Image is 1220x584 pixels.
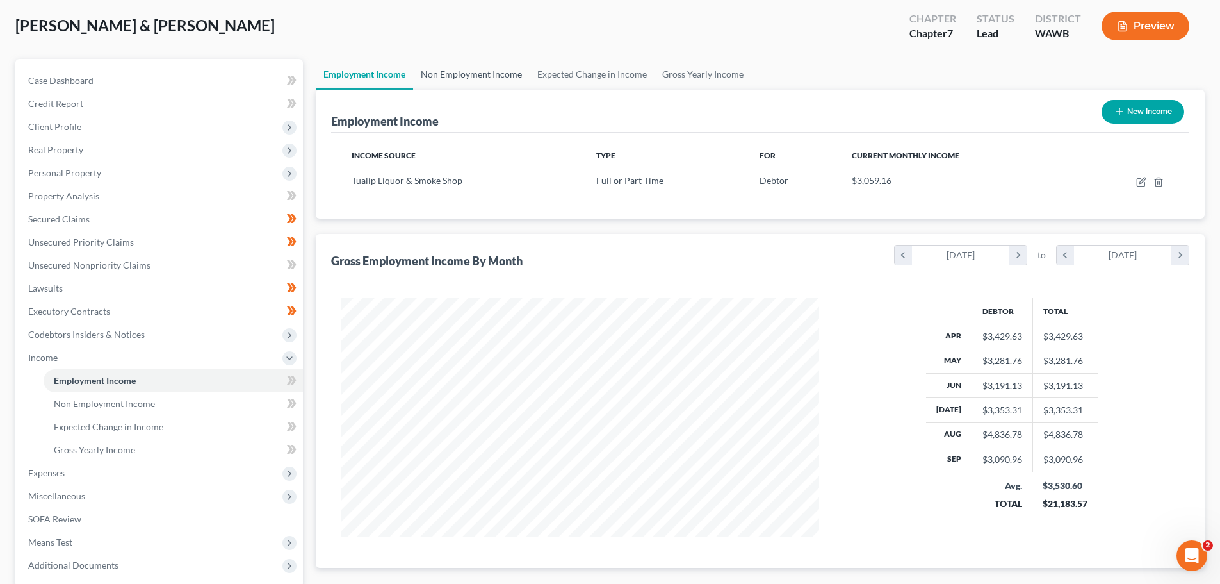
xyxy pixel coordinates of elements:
span: Full or Part Time [596,175,663,186]
a: Non Employment Income [413,59,530,90]
th: Debtor [972,298,1032,324]
a: Unsecured Priority Claims [18,231,303,254]
div: $3,530.60 [1043,480,1087,492]
span: Expected Change in Income [54,421,163,432]
span: SOFA Review [28,513,81,524]
a: Expected Change in Income [530,59,655,90]
a: Unsecured Nonpriority Claims [18,254,303,277]
a: Executory Contracts [18,300,303,323]
th: Total [1032,298,1098,324]
span: Income [28,352,58,363]
span: Codebtors Insiders & Notices [28,329,145,340]
i: chevron_left [895,246,912,265]
div: Chapter [909,12,956,26]
div: Chapter [909,26,956,41]
div: Lead [977,26,1014,41]
a: SOFA Review [18,508,303,531]
a: Expected Change in Income [44,415,303,438]
span: Tualip Liquor & Smoke Shop [352,175,462,186]
div: District [1035,12,1081,26]
span: Means Test [28,537,72,547]
span: Expenses [28,467,65,478]
span: to [1037,249,1046,262]
div: WAWB [1035,26,1081,41]
a: Secured Claims [18,208,303,231]
a: Employment Income [44,369,303,392]
button: New Income [1102,100,1184,124]
span: Executory Contracts [28,306,110,317]
span: Credit Report [28,98,83,109]
span: Secured Claims [28,213,90,224]
td: $3,353.31 [1032,398,1098,422]
span: Unsecured Priority Claims [28,237,134,247]
a: Gross Yearly Income [655,59,751,90]
div: $3,429.63 [982,330,1022,343]
span: Personal Property [28,167,101,178]
div: $3,191.13 [982,380,1022,392]
span: Employment Income [54,375,136,386]
div: $21,183.57 [1043,497,1087,510]
span: Real Property [28,144,83,155]
td: $3,429.63 [1032,324,1098,349]
div: Gross Employment Income By Month [331,253,523,269]
span: Client Profile [28,121,81,132]
th: May [926,349,972,373]
a: Case Dashboard [18,69,303,92]
td: $3,090.96 [1032,447,1098,472]
span: Type [596,151,615,160]
div: $3,281.76 [982,355,1022,367]
a: Property Analysis [18,185,303,208]
span: 2 [1203,540,1213,551]
td: $4,836.78 [1032,422,1098,447]
i: chevron_left [1057,246,1074,265]
span: Unsecured Nonpriority Claims [28,260,150,271]
span: Debtor [760,175,788,186]
a: Credit Report [18,92,303,115]
div: Avg. [982,480,1022,492]
span: Miscellaneous [28,490,85,501]
span: Lawsuits [28,283,63,294]
iframe: Intercom live chat [1176,540,1207,571]
span: For [760,151,776,160]
i: chevron_right [1171,246,1189,265]
th: Aug [926,422,972,447]
div: TOTAL [982,497,1022,510]
div: $3,353.31 [982,404,1022,417]
span: Case Dashboard [28,75,94,86]
td: $3,191.13 [1032,373,1098,397]
span: Non Employment Income [54,398,155,409]
span: Current Monthly Income [852,151,959,160]
a: Non Employment Income [44,392,303,415]
span: $3,059.16 [852,175,891,186]
a: Employment Income [316,59,413,90]
span: Additional Documents [28,560,118,571]
th: Sep [926,447,972,472]
div: Status [977,12,1014,26]
i: chevron_right [1009,246,1027,265]
span: Gross Yearly Income [54,444,135,455]
a: Gross Yearly Income [44,438,303,462]
span: Property Analysis [28,190,99,201]
th: [DATE] [926,398,972,422]
button: Preview [1102,12,1189,40]
th: Jun [926,373,972,397]
td: $3,281.76 [1032,349,1098,373]
a: Lawsuits [18,277,303,300]
th: Apr [926,324,972,349]
span: [PERSON_NAME] & [PERSON_NAME] [15,16,275,35]
div: [DATE] [912,246,1010,265]
div: Employment Income [331,113,439,129]
div: $4,836.78 [982,428,1022,441]
span: Income Source [352,151,416,160]
div: [DATE] [1074,246,1172,265]
div: $3,090.96 [982,453,1022,466]
span: 7 [947,27,953,39]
